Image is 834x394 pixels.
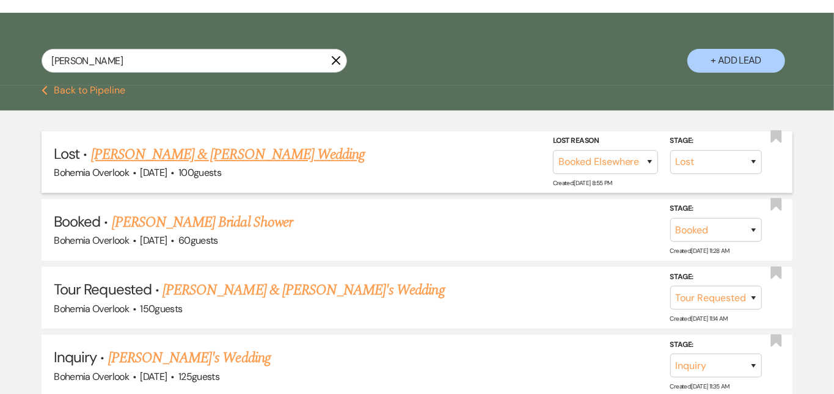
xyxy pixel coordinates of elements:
[178,166,221,179] span: 100 guests
[670,202,762,216] label: Stage:
[553,134,658,148] label: Lost Reason
[54,234,129,247] span: Bohemia Overlook
[54,280,152,299] span: Tour Requested
[91,144,365,166] a: [PERSON_NAME] & [PERSON_NAME] Wedding
[163,279,445,301] a: [PERSON_NAME] & [PERSON_NAME]'s Wedding
[553,179,612,187] span: Created: [DATE] 8:55 PM
[670,271,762,284] label: Stage:
[54,144,79,163] span: Lost
[54,348,97,367] span: Inquiry
[140,302,182,315] span: 150 guests
[670,247,730,255] span: Created: [DATE] 11:28 AM
[54,212,100,231] span: Booked
[178,370,219,383] span: 125 guests
[54,370,129,383] span: Bohemia Overlook
[670,315,728,323] span: Created: [DATE] 11:14 AM
[140,234,167,247] span: [DATE]
[54,302,129,315] span: Bohemia Overlook
[42,49,347,73] input: Search by name, event date, email address or phone number
[108,347,271,369] a: [PERSON_NAME]'s Wedding
[670,382,730,390] span: Created: [DATE] 11:35 AM
[670,338,762,352] label: Stage:
[112,211,293,233] a: [PERSON_NAME] Bridal Shower
[687,49,785,73] button: + Add Lead
[178,234,218,247] span: 60 guests
[670,134,762,148] label: Stage:
[54,166,129,179] span: Bohemia Overlook
[42,86,125,95] button: Back to Pipeline
[140,166,167,179] span: [DATE]
[140,370,167,383] span: [DATE]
